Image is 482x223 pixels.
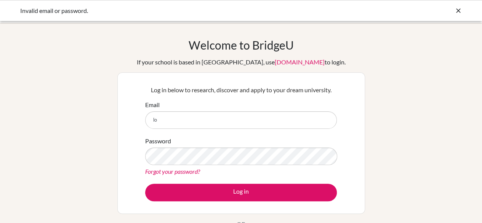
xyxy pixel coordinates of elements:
h1: Welcome to BridgeU [189,38,294,52]
label: Password [145,136,171,146]
p: Log in below to research, discover and apply to your dream university. [145,85,337,95]
a: Forgot your password? [145,168,200,175]
a: [DOMAIN_NAME] [275,58,325,66]
div: If your school is based in [GEOGRAPHIC_DATA], use to login. [137,58,346,67]
button: Log in [145,184,337,201]
div: Invalid email or password. [20,6,348,15]
label: Email [145,100,160,109]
